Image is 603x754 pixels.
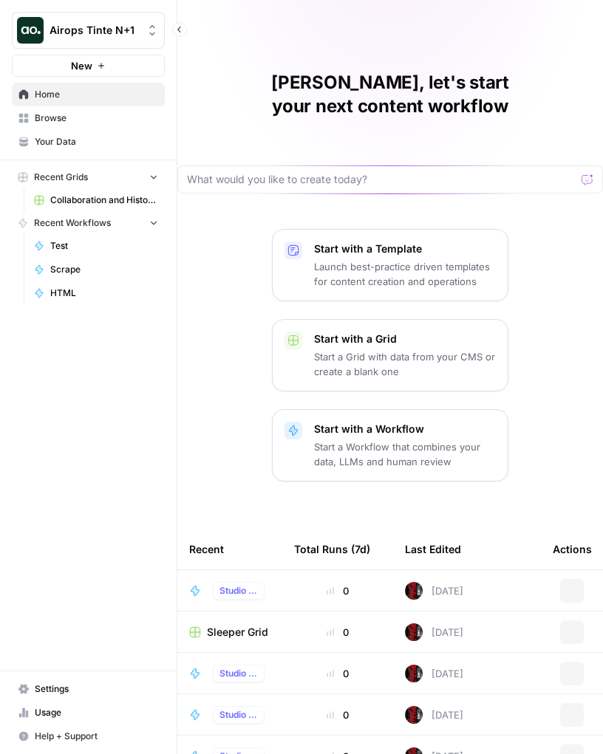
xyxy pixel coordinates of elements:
span: New [71,58,92,73]
span: Collaboration and History Demo [50,193,158,207]
img: 5th2foo34j8g7yv92a01c26t8wuw [405,665,423,682]
img: Airops Tinte N+1 Logo [17,17,44,44]
p: Start with a Grid [314,332,496,346]
button: Help + Support [12,724,165,748]
a: Test [27,234,165,258]
p: Start with a Workflow [314,422,496,436]
span: Browse [35,112,158,125]
span: Settings [35,682,158,696]
a: Scrape [27,258,165,281]
div: Recent [189,529,270,569]
span: Help + Support [35,730,158,743]
span: Scrape [50,263,158,276]
a: Your Data [12,130,165,154]
a: Collaboration and History Demo [27,188,165,212]
div: 0 [294,666,381,681]
span: Sleeper Grid [207,625,268,640]
span: Test [50,239,158,253]
div: [DATE] [405,582,463,600]
div: Last Edited [405,529,461,569]
a: Home [12,83,165,106]
img: 5th2foo34j8g7yv92a01c26t8wuw [405,706,423,724]
a: HTMLStudio 2.0 [189,706,270,724]
a: HTML [27,281,165,305]
input: What would you like to create today? [187,172,576,187]
span: Usage [35,706,158,719]
a: Browse [12,106,165,130]
button: Start with a GridStart a Grid with data from your CMS or create a blank one [272,319,508,391]
span: Your Data [35,135,158,148]
span: Home [35,88,158,101]
img: 5th2foo34j8g7yv92a01c26t8wuw [405,582,423,600]
div: Actions [553,529,592,569]
button: New [12,55,165,77]
div: [DATE] [405,706,463,724]
div: 0 [294,583,381,598]
img: 5th2foo34j8g7yv92a01c26t8wuw [405,623,423,641]
span: Studio 2.0 [219,667,258,680]
span: HTML [50,287,158,300]
span: Studio 2.0 [219,708,258,722]
a: SleeperStudio 2.0 [189,665,270,682]
p: Start a Workflow that combines your data, LLMs and human review [314,439,496,469]
p: Launch best-practice driven templates for content creation and operations [314,259,496,289]
div: [DATE] [405,623,463,641]
a: TestStudio 2.0 [189,582,270,600]
button: Workspace: Airops Tinte N+1 [12,12,165,49]
div: 0 [294,707,381,722]
span: Airops Tinte N+1 [50,23,139,38]
div: 0 [294,625,381,640]
a: Usage [12,701,165,724]
h1: [PERSON_NAME], let's start your next content workflow [177,71,603,118]
span: Studio 2.0 [219,584,258,597]
a: Sleeper Grid [189,625,270,640]
div: [DATE] [405,665,463,682]
span: Recent Workflows [34,216,111,230]
span: Recent Grids [34,171,88,184]
button: Recent Grids [12,166,165,188]
p: Start a Grid with data from your CMS or create a blank one [314,349,496,379]
button: Start with a WorkflowStart a Workflow that combines your data, LLMs and human review [272,409,508,481]
p: Start with a Template [314,241,496,256]
a: Settings [12,677,165,701]
button: Start with a TemplateLaunch best-practice driven templates for content creation and operations [272,229,508,301]
button: Recent Workflows [12,212,165,234]
div: Total Runs (7d) [294,529,370,569]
